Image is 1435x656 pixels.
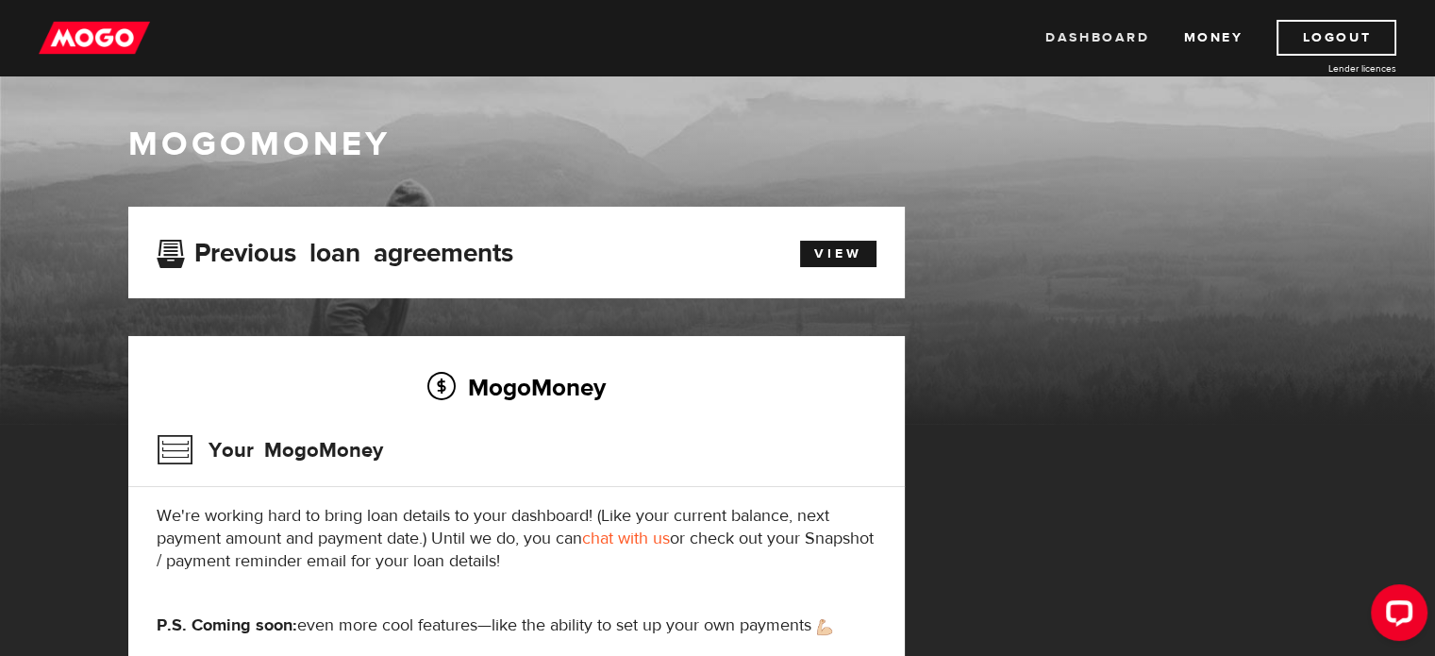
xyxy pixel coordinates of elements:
strong: P.S. Coming soon: [157,614,297,636]
iframe: LiveChat chat widget [1356,577,1435,656]
a: View [800,241,876,267]
h1: MogoMoney [128,125,1308,164]
h3: Your MogoMoney [157,426,383,475]
p: even more cool features—like the ability to set up your own payments [157,614,876,637]
p: We're working hard to bring loan details to your dashboard! (Like your current balance, next paym... [157,505,876,573]
h3: Previous loan agreements [157,238,513,262]
a: Dashboard [1045,20,1149,56]
img: strong arm emoji [817,619,832,635]
img: mogo_logo-11ee424be714fa7cbb0f0f49df9e16ec.png [39,20,150,56]
a: Money [1183,20,1243,56]
h2: MogoMoney [157,367,876,407]
a: Lender licences [1255,61,1396,76]
a: Logout [1276,20,1396,56]
a: chat with us [582,528,670,549]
